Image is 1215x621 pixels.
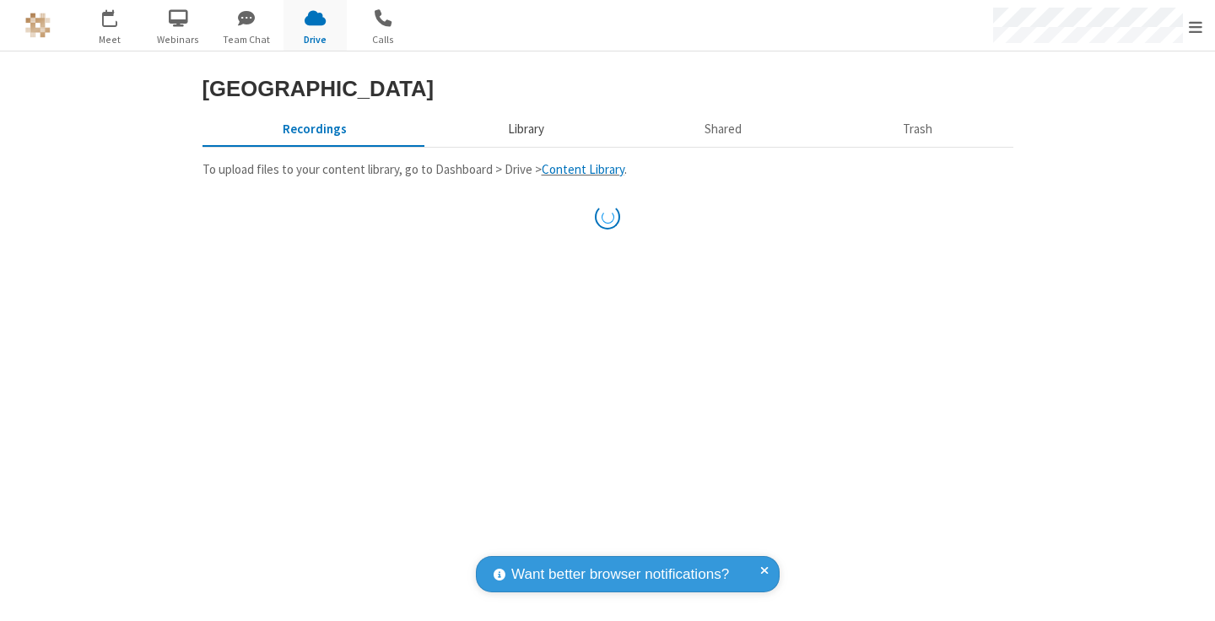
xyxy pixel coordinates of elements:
button: Content library [427,113,624,145]
button: Recorded meetings [202,113,428,145]
p: To upload files to your content library, go to Dashboard > Drive > . [202,160,1013,180]
span: Want better browser notifications? [511,564,729,586]
h3: [GEOGRAPHIC_DATA] [202,77,1013,100]
span: Meet [78,32,142,47]
span: Calls [352,32,415,47]
div: 1 [114,9,125,22]
span: Webinars [147,32,210,47]
img: QA Selenium DO NOT DELETE OR CHANGE [25,13,51,38]
iframe: Chat [1173,577,1202,609]
span: Drive [283,32,347,47]
span: Team Chat [215,32,278,47]
button: Shared during meetings [624,113,823,145]
button: Trash [823,113,1013,145]
a: Content Library [542,161,624,177]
